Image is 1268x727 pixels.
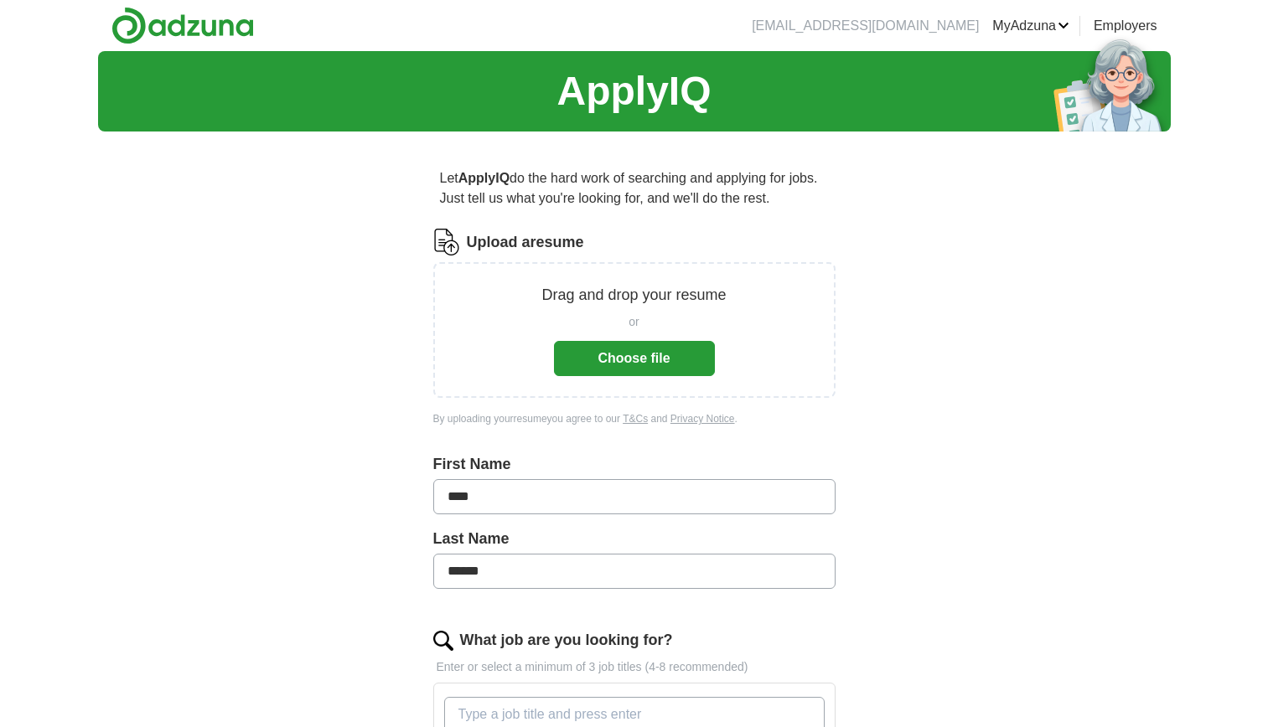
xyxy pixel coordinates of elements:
[554,341,715,376] button: Choose file
[433,631,453,651] img: search.png
[111,7,254,44] img: Adzuna logo
[433,162,836,215] p: Let do the hard work of searching and applying for jobs. Just tell us what you're looking for, an...
[467,231,584,254] label: Upload a resume
[433,411,836,426] div: By uploading your resume you agree to our and .
[433,658,836,676] p: Enter or select a minimum of 3 job titles (4-8 recommended)
[433,453,836,476] label: First Name
[460,629,673,652] label: What job are you looking for?
[670,413,735,425] a: Privacy Notice
[992,16,1069,36] a: MyAdzuna
[541,284,726,307] p: Drag and drop your resume
[556,61,711,121] h1: ApplyIQ
[629,313,639,331] span: or
[433,229,460,255] img: CV Icon
[752,16,979,36] li: [EMAIL_ADDRESS][DOMAIN_NAME]
[433,528,836,550] label: Last Name
[458,171,510,185] strong: ApplyIQ
[623,413,648,425] a: T&Cs
[1094,16,1157,36] a: Employers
